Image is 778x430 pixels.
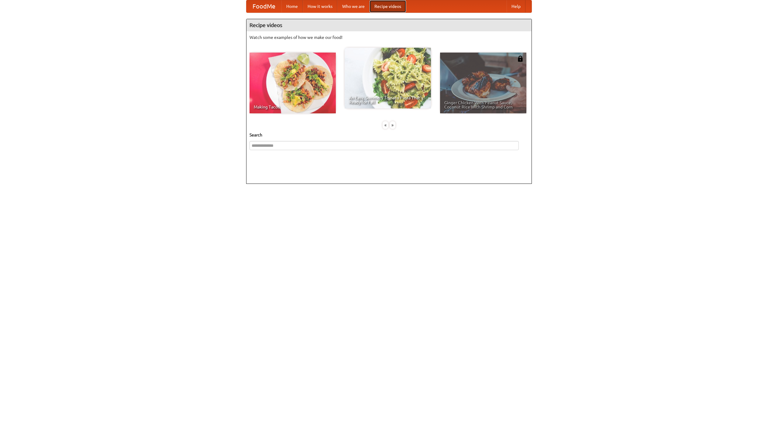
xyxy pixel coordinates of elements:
a: Making Tacos [250,53,336,113]
h4: Recipe videos [246,19,532,31]
a: Help [507,0,525,12]
div: « [383,121,388,129]
a: Home [281,0,303,12]
a: Who we are [337,0,370,12]
div: » [390,121,395,129]
a: FoodMe [246,0,281,12]
span: Making Tacos [254,105,332,109]
a: How it works [303,0,337,12]
p: Watch some examples of how we make our food! [250,34,528,40]
a: An Easy, Summery Tomato Pasta That's Ready for Fall [345,48,431,108]
span: An Easy, Summery Tomato Pasta That's Ready for Fall [349,96,427,104]
h5: Search [250,132,528,138]
img: 483408.png [517,56,523,62]
a: Recipe videos [370,0,406,12]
